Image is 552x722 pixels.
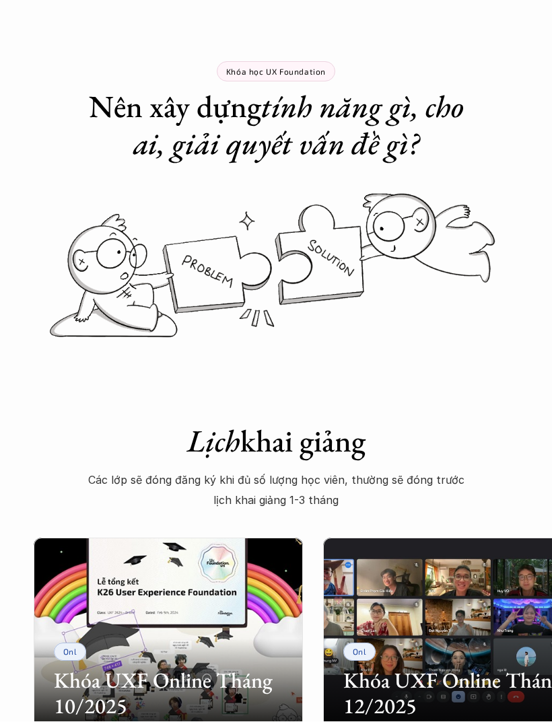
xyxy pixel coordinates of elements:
[353,647,367,657] p: Onl
[54,668,283,720] h2: Khóa UXF Online Tháng 10/2025
[83,423,469,460] h1: khai giảng
[83,470,469,511] p: Các lớp sẽ đóng đăng ký khi đủ số lượng học viên, thường sẽ đóng trước lịch khai giảng 1-3 tháng
[187,421,240,462] em: Lịch
[133,87,471,164] em: tính năng gì, cho ai, giải quyết vấn đề gì?
[63,647,77,657] p: Onl
[83,89,469,163] h1: Nên xây dựng
[226,67,326,77] p: Khóa học UX Foundation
